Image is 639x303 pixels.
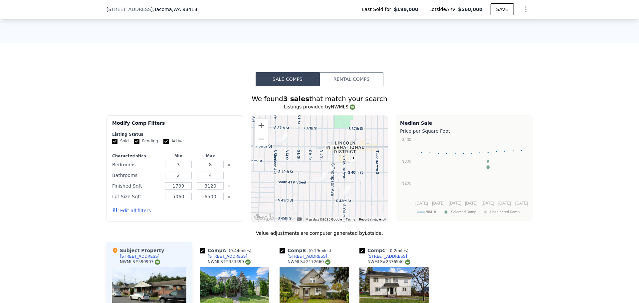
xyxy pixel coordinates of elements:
[134,139,139,144] input: Pending
[400,136,528,219] svg: A chart.
[255,132,268,146] button: Zoom out
[432,201,445,206] text: [DATE]
[405,259,410,265] img: NWMLS Logo
[112,138,129,144] label: Sold
[112,132,238,137] div: Listing Status
[208,259,251,265] div: NWMLS # 2333390
[280,254,327,259] a: [STREET_ADDRESS]
[491,3,514,15] button: SAVE
[343,185,351,196] div: 4127 Yakima Ave
[362,6,394,13] span: Last Sold for
[112,120,238,132] div: Modify Comp Filters
[402,181,411,186] text: $200
[515,201,528,206] text: [DATE]
[458,7,483,12] span: $560,000
[112,153,161,159] div: Characteristics
[112,160,161,169] div: Bedrooms
[400,126,528,136] div: Price per Square Foot
[487,160,489,164] text: C
[319,72,383,86] button: Rental Comps
[400,120,528,126] div: Median Sale
[394,6,418,13] span: $199,000
[228,185,230,188] button: Clear
[297,218,302,221] button: Keyboard shortcuts
[449,201,461,206] text: [DATE]
[350,104,355,110] img: NWMLS Logo
[451,210,476,214] text: Selected Comp
[465,201,478,206] text: [DATE]
[155,259,160,265] img: NWMLS Logo
[106,230,532,236] div: Value adjustments are computer generated by Lotside .
[200,247,254,254] div: Comp A
[367,254,407,259] div: [STREET_ADDRESS]
[415,201,428,206] text: [DATE]
[163,139,169,144] input: Active
[208,254,247,259] div: [STREET_ADDRESS]
[112,207,151,214] button: Edit all filters
[306,218,342,221] span: Map data ©2025 Google
[306,248,334,253] span: ( miles)
[245,259,251,265] img: NWMLS Logo
[120,254,159,259] div: [STREET_ADDRESS]
[112,181,161,191] div: Finished Sqft
[325,259,330,265] img: NWMLS Logo
[106,6,153,13] span: [STREET_ADDRESS]
[228,174,230,177] button: Clear
[390,248,396,253] span: 0.2
[230,248,239,253] span: 0.44
[280,247,334,254] div: Comp B
[386,248,411,253] span: ( miles)
[172,7,197,12] span: , WA 98418
[487,159,490,163] text: A
[367,259,410,265] div: NWMLS # 2376540
[320,170,328,182] div: 869 S 41st St
[106,94,532,103] div: We found that match your search
[253,213,275,222] img: Google
[196,153,225,159] div: Max
[310,248,319,253] span: 0.19
[120,259,160,265] div: NWMLS # 590907
[350,155,357,166] div: 3902 S Park Ave
[256,72,319,86] button: Sale Comps
[112,171,161,180] div: Bathrooms
[200,254,247,259] a: [STREET_ADDRESS]
[253,213,275,222] a: Open this area in Google Maps (opens a new window)
[226,248,254,253] span: ( miles)
[163,138,184,144] label: Active
[519,3,532,16] button: Show Options
[255,119,268,132] button: Zoom in
[112,192,161,201] div: Lot Size Sqft
[106,103,532,110] div: Listings provided by NWMLS
[153,6,197,13] span: , Tacoma
[482,201,494,206] text: [DATE]
[359,254,407,259] a: [STREET_ADDRESS]
[429,6,458,13] span: Lotside ARV
[402,159,411,164] text: $300
[164,153,193,159] div: Min
[288,254,327,259] div: [STREET_ADDRESS]
[134,138,158,144] label: Pending
[228,196,230,198] button: Clear
[359,218,386,221] a: Report a map error
[359,247,411,254] div: Comp C
[112,247,164,254] div: Subject Property
[283,95,310,103] strong: 3 sales
[490,210,520,214] text: Unselected Comp
[498,201,511,206] text: [DATE]
[426,210,436,214] text: 98418
[288,259,330,265] div: NWMLS # 2172660
[346,218,355,221] a: Terms (opens in new tab)
[281,132,288,143] div: 3734 S M St
[228,164,230,166] button: Clear
[402,137,411,142] text: $400
[112,139,117,144] input: Sold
